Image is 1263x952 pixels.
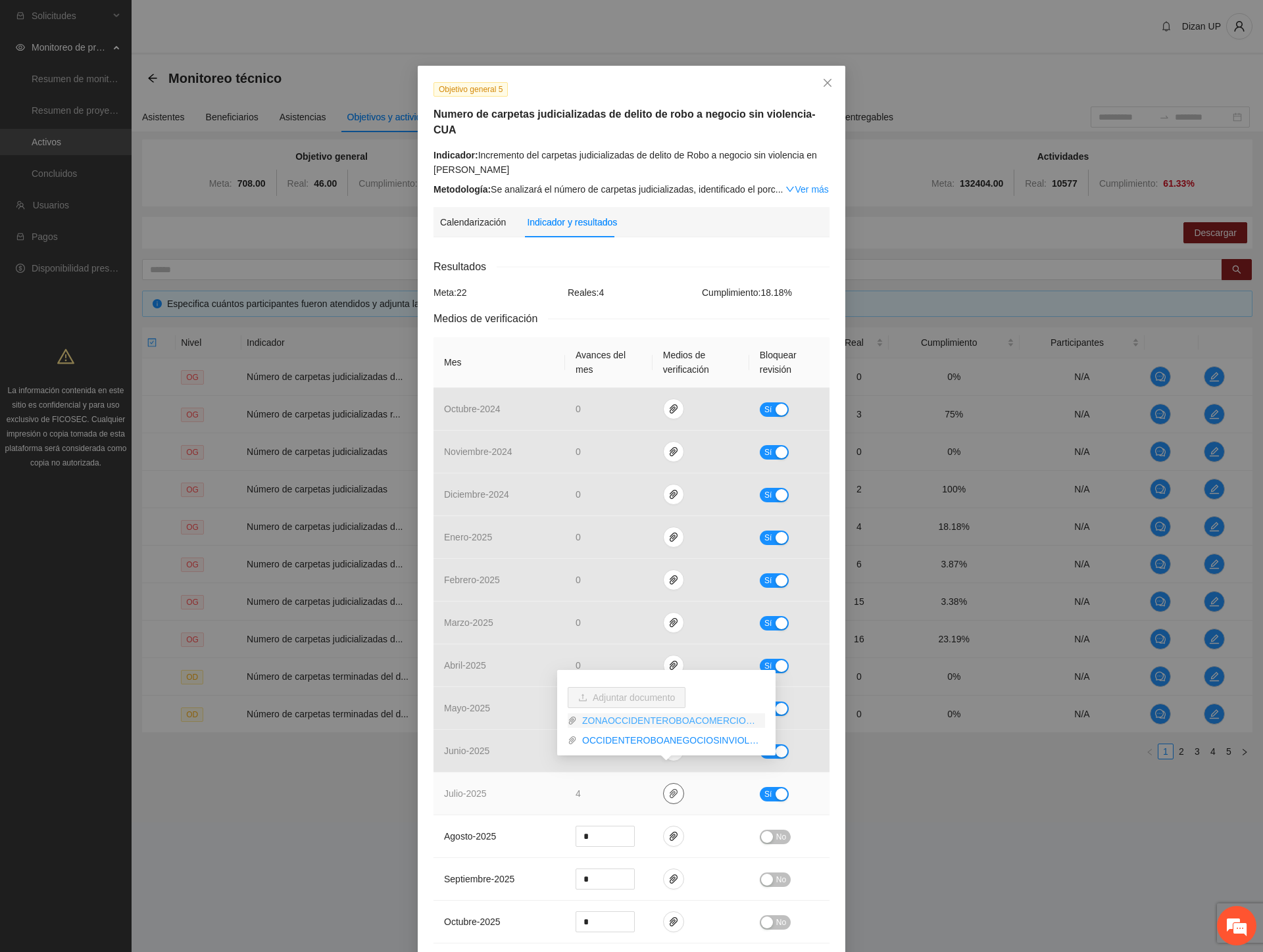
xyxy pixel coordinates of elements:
button: paper-clip [663,911,684,932]
strong: Indicador: [433,150,478,160]
span: abril - 2025 [444,660,486,671]
span: Reales: 4 [568,287,604,298]
button: paper-clip [663,655,684,676]
span: down [785,185,795,194]
span: paper-clip [664,831,683,842]
div: Indicador y resultados [527,215,617,229]
a: ZONAOCCIDENTEROBOACOMERCIOSINVIOLENCIA_0001.pdf [577,713,765,728]
span: 0 [576,532,581,542]
button: paper-clip [663,569,684,590]
div: Incremento del carpetas judicializadas de delito de Robo a negocio sin violencia en [PERSON_NAME] [433,148,830,177]
th: Medios de verificación [653,337,749,388]
span: paper-clip [664,532,683,542]
span: Medios de verificación [433,310,548,327]
span: octubre - 2024 [444,404,501,414]
span: marzo - 2025 [444,617,493,628]
span: Resultados [433,258,497,275]
span: No [776,915,786,930]
span: No [776,830,786,844]
span: mayo - 2025 [444,703,490,713]
button: paper-clip [663,869,684,890]
span: paper-clip [664,617,683,628]
a: Expand [785,184,828,195]
span: Sí [764,787,772,801]
span: junio - 2025 [444,746,489,756]
th: Mes [433,337,565,388]
span: 0 [576,446,581,457]
span: Sí [764,659,772,673]
span: Sí [764,488,772,502]
span: octubre - 2025 [444,916,501,927]
span: paper-clip [568,716,577,725]
span: paper-clip [664,489,683,500]
span: paper-clip [664,404,683,414]
button: paper-clip [663,398,684,419]
div: Chatee con nosotros ahora [68,67,221,84]
button: paper-clip [663,484,684,505]
span: Sí [764,573,772,588]
span: noviembre - 2024 [444,446,512,457]
div: Meta: 22 [430,285,564,300]
span: julio - 2025 [444,788,487,799]
div: Se analizará el número de carpetas judicializadas, identificado el porc [433,182,830,197]
div: Calendarización [440,215,506,229]
strong: Metodología: [433,184,491,195]
div: Cumplimiento: 18.18 % [699,285,833,300]
span: paper-clip [664,446,683,457]
span: 0 [576,489,581,500]
span: 0 [576,617,581,628]
span: septiembre - 2025 [444,874,514,884]
h5: Numero de carpetas judicializadas de delito de robo a negocio sin violencia- CUA [433,107,830,138]
button: Close [810,66,845,101]
div: Minimizar ventana de chat en vivo [216,7,247,38]
span: Sí [764,616,772,631]
button: paper-clip [663,441,684,462]
span: Sí [764,402,772,417]
span: 0 [576,660,581,671]
th: Avances del mes [565,337,653,388]
span: ... [776,184,783,195]
span: 4 [576,788,581,799]
span: agosto - 2025 [444,831,496,842]
span: paper-clip [664,575,683,585]
span: paper-clip [664,788,683,799]
th: Bloquear revisión [749,337,830,388]
button: uploadAdjuntar documento [568,687,685,708]
button: paper-clip [663,826,684,847]
button: paper-clip [663,612,684,633]
span: paper-clip [664,916,683,927]
a: OCCIDENTEROBOANEGOCIOSINVIOLENCIA.xlsx [577,733,765,748]
span: enero - 2025 [444,532,492,542]
span: 0 [576,404,581,414]
span: Objetivo general 5 [433,82,508,97]
span: 0 [576,575,581,585]
textarea: Escriba su mensaje y pulse “Intro” [7,359,251,405]
button: paper-clip [663,527,684,548]
span: No [776,872,786,887]
span: paper-clip [664,874,683,884]
span: paper-clip [664,660,683,671]
span: diciembre - 2024 [444,489,509,500]
span: febrero - 2025 [444,575,500,585]
span: close [822,78,833,88]
span: uploadAdjuntar documento [568,692,685,703]
span: Estamos en línea. [76,176,182,308]
span: Sí [764,445,772,460]
button: paper-clip [663,783,684,804]
span: paper-clip [568,736,577,745]
span: Sí [764,531,772,545]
